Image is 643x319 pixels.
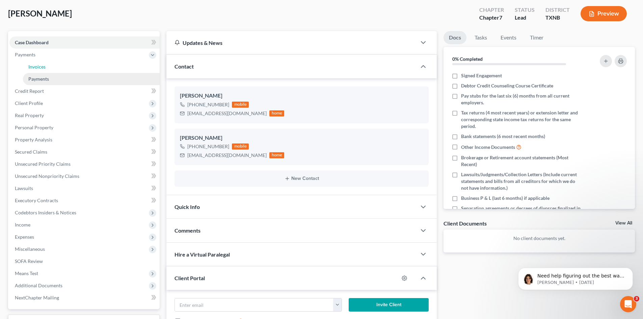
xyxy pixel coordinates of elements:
p: Message from Emma, sent 5d ago [29,26,116,32]
span: Personal Property [15,125,53,130]
span: Expenses [15,234,34,240]
span: Client Profile [15,100,43,106]
span: Credit Report [15,88,44,94]
a: Events [495,31,522,44]
a: Payments [23,73,160,85]
span: 3 [634,296,639,301]
span: Means Test [15,270,38,276]
p: No client documents yet. [449,235,629,242]
div: mobile [232,143,249,150]
span: Client Portal [175,275,205,281]
iframe: Intercom notifications message [508,254,643,301]
div: Status [515,6,535,14]
span: Need help figuring out the best way to enter your client's income? Here's a quick article to show... [29,20,116,58]
div: mobile [232,102,249,108]
span: Secured Claims [15,149,47,155]
div: [PHONE_NUMBER] [187,101,229,108]
a: Unsecured Nonpriority Claims [9,170,160,182]
a: Timer [525,31,549,44]
span: Codebtors Insiders & Notices [15,210,76,215]
span: Income [15,222,30,228]
span: Tax returns (4 most recent years) or extension letter and corresponding state income tax returns ... [461,109,581,130]
span: Payments [15,52,35,57]
button: Preview [581,6,627,21]
div: home [269,152,284,158]
span: Unsecured Priority Claims [15,161,71,167]
div: TXNB [545,14,570,22]
div: [PERSON_NAME] [180,92,423,100]
input: Enter email [175,298,333,311]
span: Lawsuits/Judgments/Collection Letters (Include current statements and bills from all creditors fo... [461,171,581,191]
div: Updates & News [175,39,408,46]
div: [PHONE_NUMBER] [187,143,229,150]
span: Business P & L (last 6 months) if applicable [461,195,550,202]
span: Case Dashboard [15,39,49,45]
span: 7 [499,14,502,21]
span: Brokerage or Retirement account statements (Most Recent) [461,154,581,168]
div: Chapter [479,6,504,14]
a: Executory Contracts [9,194,160,207]
span: Lawsuits [15,185,33,191]
span: Pay stubs for the last six (6) months from all current employers. [461,92,581,106]
span: Hire a Virtual Paralegal [175,251,230,258]
div: Chapter [479,14,504,22]
span: Payments [28,76,49,82]
button: New Contact [180,176,423,181]
span: Executory Contracts [15,197,58,203]
span: Contact [175,63,194,70]
a: Property Analysis [9,134,160,146]
div: [PERSON_NAME] [180,134,423,142]
div: home [269,110,284,116]
span: Unsecured Nonpriority Claims [15,173,79,179]
a: Unsecured Priority Claims [9,158,160,170]
span: SOFA Review [15,258,43,264]
span: Real Property [15,112,44,118]
div: Lead [515,14,535,22]
span: [PERSON_NAME] [8,8,72,18]
span: NextChapter Mailing [15,295,59,300]
a: Case Dashboard [9,36,160,49]
button: Invite Client [349,298,429,312]
span: Additional Documents [15,283,62,288]
div: District [545,6,570,14]
div: [EMAIL_ADDRESS][DOMAIN_NAME] [187,152,267,159]
span: Miscellaneous [15,246,45,252]
div: [EMAIL_ADDRESS][DOMAIN_NAME] [187,110,267,117]
span: Separation agreements or decrees of divorces finalized in the past 2 years [461,205,581,218]
a: NextChapter Mailing [9,292,160,304]
span: Debtor Credit Counseling Course Certificate [461,82,553,89]
a: View All [615,221,632,225]
strong: 0% Completed [452,56,483,62]
div: Client Documents [444,220,487,227]
a: Lawsuits [9,182,160,194]
iframe: Intercom live chat [620,296,636,312]
span: Signed Engagement [461,72,502,79]
span: Bank statements (6 most recent months) [461,133,545,140]
span: Property Analysis [15,137,52,142]
span: Invoices [28,64,46,70]
a: Docs [444,31,466,44]
a: SOFA Review [9,255,160,267]
a: Credit Report [9,85,160,97]
span: Comments [175,227,200,234]
a: Invoices [23,61,160,73]
span: Other Income Documents [461,144,515,151]
a: Secured Claims [9,146,160,158]
a: Tasks [469,31,492,44]
span: Quick Info [175,204,200,210]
